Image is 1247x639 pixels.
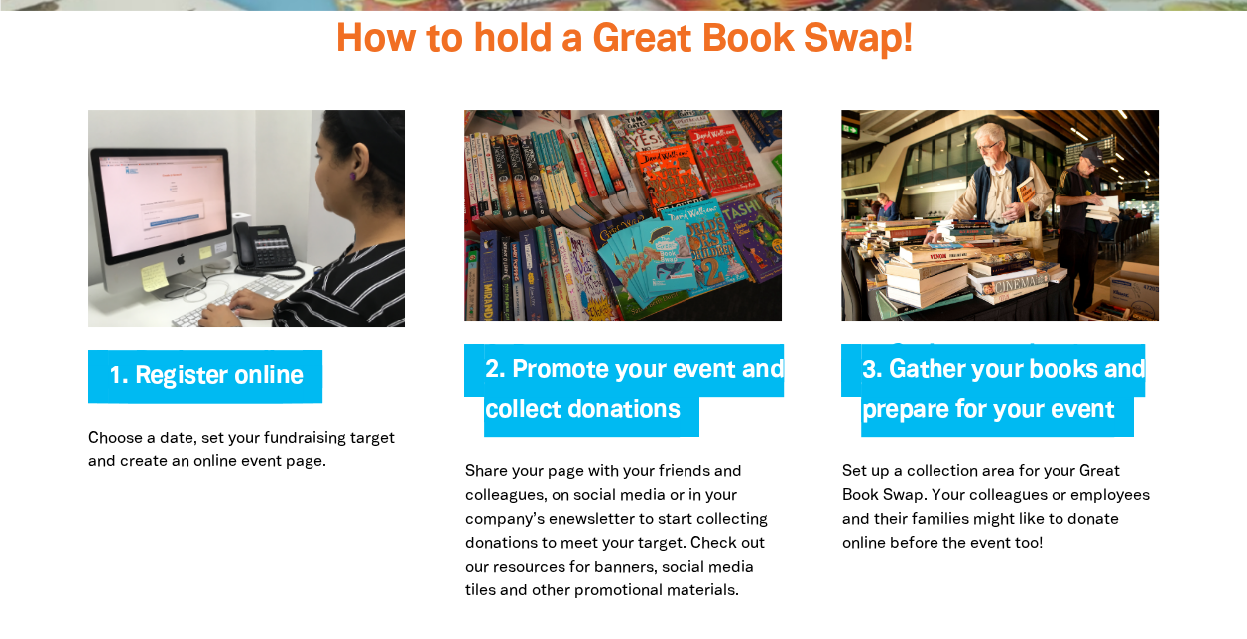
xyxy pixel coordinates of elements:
p: Choose a date, set your fundraising target and create an online event page. [88,427,406,474]
img: Gather your books and prepare for your event [841,110,1159,321]
span: 3. Gather your books and prepare for your event [861,359,1145,437]
p: Share your page with your friends and colleagues, on social media or in your company’s enewslette... [464,460,782,603]
p: Set up a collection area for your Great Book Swap. Your colleagues or employees and their familie... [841,460,1159,556]
a: 1. Register online [108,365,304,388]
span: How to hold a Great Book Swap! [335,22,913,59]
span: 2. Promote your event and collect donations [484,359,783,437]
img: Promote your event and collect donations [464,110,782,321]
